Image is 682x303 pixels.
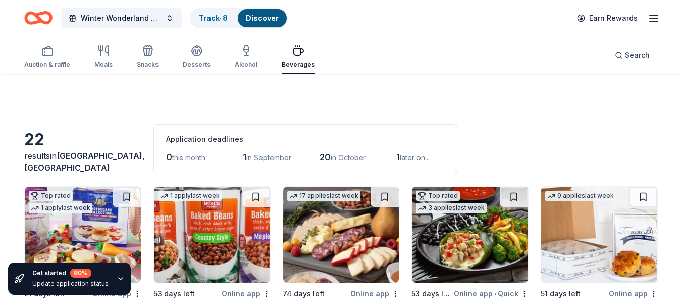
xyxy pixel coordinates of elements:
[137,40,159,74] button: Snacks
[282,61,315,69] div: Beverages
[416,191,460,201] div: Top rated
[541,288,581,300] div: 51 days left
[24,61,70,69] div: Auction & raffle
[183,61,211,69] div: Desserts
[222,287,271,300] div: Online app
[246,153,291,162] span: in September
[400,153,430,162] span: later on...
[29,203,92,213] div: 1 apply last week
[70,269,91,278] div: 80 %
[571,9,644,27] a: Earn Rewards
[416,203,487,213] div: 3 applies last week
[283,187,399,283] img: Image for Gourmet Gift Baskets
[166,152,172,162] span: 0
[545,191,616,201] div: 9 applies last week
[235,61,257,69] div: Alcohol
[94,40,113,74] button: Meals
[235,40,257,74] button: Alcohol
[246,14,279,22] a: Discover
[190,8,288,28] button: Track· 8Discover
[331,153,366,162] span: in October
[283,288,325,300] div: 74 days left
[24,129,141,150] div: 22
[412,187,528,283] img: Image for Abuelo's
[282,40,315,74] button: Beverages
[609,287,658,300] div: Online app
[607,45,658,65] button: Search
[320,152,331,162] span: 20
[94,61,113,69] div: Meals
[32,269,109,278] div: Get started
[61,8,182,28] button: Winter Wonderland Charity Gala
[287,191,360,201] div: 17 applies last week
[166,133,445,145] div: Application deadlines
[29,191,73,201] div: Top rated
[454,287,529,300] div: Online app Quick
[199,14,228,22] a: Track· 8
[411,288,452,300] div: 53 days left
[24,40,70,74] button: Auction & raffle
[154,187,270,283] img: Image for WinCo Foods
[625,49,650,61] span: Search
[158,191,222,201] div: 1 apply last week
[494,290,496,298] span: •
[24,6,53,30] a: Home
[24,150,141,174] div: results
[243,152,246,162] span: 1
[81,12,162,24] span: Winter Wonderland Charity Gala
[541,187,657,283] img: Image for Termini Brothers Bakery
[172,153,205,162] span: this month
[25,187,141,283] img: Image for Smart & Final
[350,287,399,300] div: Online app
[183,40,211,74] button: Desserts
[153,288,195,300] div: 53 days left
[24,151,145,173] span: in
[396,152,400,162] span: 1
[32,280,109,288] div: Update application status
[137,61,159,69] div: Snacks
[24,151,145,173] span: [GEOGRAPHIC_DATA], [GEOGRAPHIC_DATA]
